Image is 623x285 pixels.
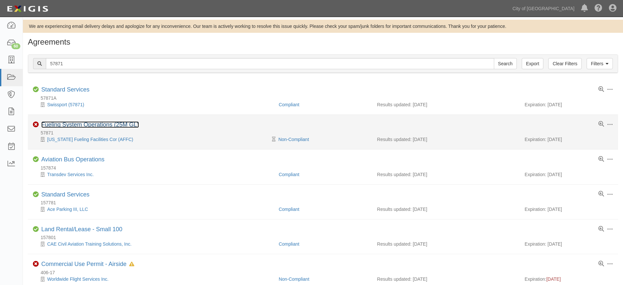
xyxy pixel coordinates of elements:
i: Pending Review [272,137,276,142]
a: View results summary [598,121,604,127]
a: Fueling System Operations (25M GL) [41,121,139,128]
div: Results updated: [DATE] [377,241,515,247]
div: Swissport (57871) [33,101,274,108]
span: [DATE] [546,276,561,282]
div: Worldwide Flight Services Inc. [33,276,274,282]
a: Aviation Bus Operations [41,156,105,163]
div: Transdev Services Inc. [33,171,274,178]
i: In Default since 07/11/2024 [129,262,134,267]
a: View results summary [598,191,604,197]
a: Compliant [279,172,299,177]
div: Expiration: [DATE] [525,241,613,247]
a: Land Rental/Lease - Small 100 [41,226,122,233]
div: Expiration: [DATE] [525,206,613,213]
div: 57871 [33,130,618,136]
a: Commercial Use Permit - Airside [41,261,127,267]
div: We are experiencing email delivery delays and apologize for any inconvenience. Our team is active... [23,23,623,30]
div: Results updated: [DATE] [377,171,515,178]
div: 157874 [33,165,618,171]
img: logo-5460c22ac91f19d4615b14bd174203de0afe785f0fc80cf4dbbc73dc1793850b.png [5,3,50,15]
a: Clear Filters [548,58,581,69]
i: Compliant [33,192,39,197]
a: Compliant [279,207,299,212]
div: Results updated: [DATE] [377,101,515,108]
div: Expiration: [DATE] [525,171,613,178]
i: Compliant [33,226,39,232]
a: Ace Parking III, LLC [47,207,88,212]
i: Compliant [33,156,39,162]
a: Standard Services [41,86,89,93]
h1: Agreements [28,38,618,46]
input: Search [46,58,494,69]
input: Search [494,58,517,69]
a: Export [522,58,543,69]
a: Swissport (57871) [47,102,84,107]
div: 157801 [33,234,618,241]
a: View results summary [598,261,604,267]
a: Compliant [279,241,299,247]
div: 157781 [33,199,618,206]
a: View results summary [598,156,604,162]
div: Arizona Fueling Facilities Cor (AFFC) [33,136,274,143]
i: Compliant [33,87,39,92]
div: 57871A [33,95,618,101]
div: Expiration: [DATE] [525,136,613,143]
i: Non-Compliant [33,122,39,128]
a: View results summary [598,87,604,92]
div: Ace Parking III, LLC [33,206,274,213]
i: Non-Compliant [33,261,39,267]
div: CAE Civil Aviation Training Solutions, Inc. [33,241,274,247]
div: Expiration: [525,276,613,282]
a: Compliant [279,102,299,107]
div: Results updated: [DATE] [377,136,515,143]
a: Filters [587,58,613,69]
a: [US_STATE] Fueling Facilities Cor (AFFC) [47,137,133,142]
div: Results updated: [DATE] [377,206,515,213]
div: Commercial Use Permit - Airside [41,261,134,268]
a: Non-Compliant [279,276,309,282]
a: Non-Compliant [278,137,309,142]
a: View results summary [598,226,604,232]
div: Expiration: [DATE] [525,101,613,108]
a: Worldwide Flight Services Inc. [47,276,108,282]
div: 60 [11,43,20,49]
a: Standard Services [41,191,89,198]
a: City of [GEOGRAPHIC_DATA] [509,2,578,15]
a: CAE Civil Aviation Training Solutions, Inc. [47,241,131,247]
div: Results updated: [DATE] [377,276,515,282]
i: Help Center - Complianz [594,5,602,12]
a: Transdev Services Inc. [47,172,94,177]
div: Land Rental/Lease - Small 100 [41,226,122,233]
div: 406-17 [33,269,618,276]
